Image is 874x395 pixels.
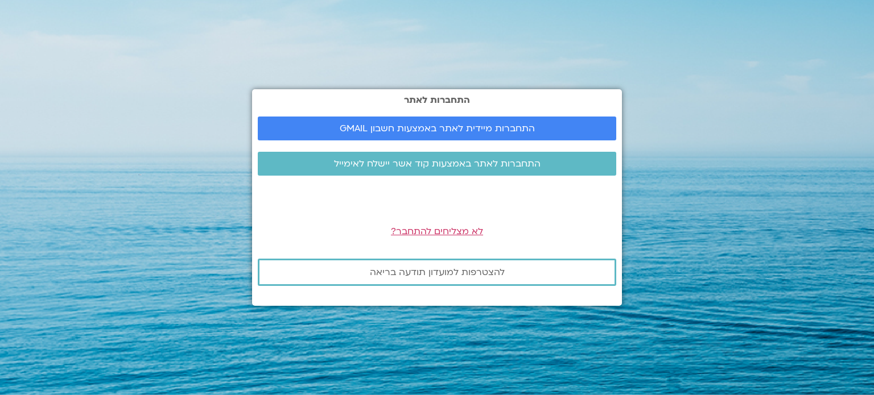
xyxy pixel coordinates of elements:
a: התחברות מיידית לאתר באמצעות חשבון GMAIL [258,117,616,140]
span: להצטרפות למועדון תודעה בריאה [370,267,505,277]
span: התחברות מיידית לאתר באמצעות חשבון GMAIL [340,123,535,134]
span: התחברות לאתר באמצעות קוד אשר יישלח לאימייל [334,159,541,169]
a: התחברות לאתר באמצעות קוד אשר יישלח לאימייל [258,152,616,176]
a: להצטרפות למועדון תודעה בריאה [258,259,616,286]
h2: התחברות לאתר [258,95,616,105]
a: לא מצליחים להתחבר? [391,225,483,238]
